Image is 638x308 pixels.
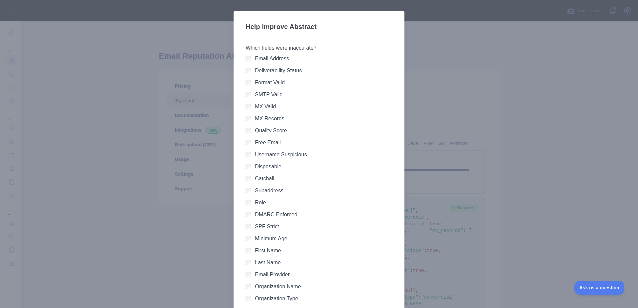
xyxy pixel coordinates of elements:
[255,80,285,85] label: Format Valid
[255,152,307,157] label: Username Suspicious
[255,212,297,217] label: DMARC Enforced
[255,176,274,181] label: Catchall
[246,44,392,52] h3: Which fields were inaccurate?
[255,272,290,277] label: Email Provider
[255,200,266,205] label: Role
[255,260,281,265] label: Last Name
[255,284,301,289] label: Organization Name
[255,224,279,229] label: SPF Strict
[255,140,281,145] label: Free Email
[255,296,298,301] label: Organization Type
[255,56,289,61] label: Email Address
[255,164,281,169] label: Disposable
[246,19,392,36] h3: Help improve Abstract
[255,92,283,97] label: SMTP Valid
[255,236,287,241] label: Minimum Age
[255,116,284,121] label: MX Records
[255,68,302,73] label: Deliverability Status
[255,128,287,133] label: Quality Score
[255,188,283,193] label: Subaddress
[255,248,281,253] label: First Name
[574,281,625,295] iframe: Toggle Customer Support
[255,104,276,109] label: MX Valid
